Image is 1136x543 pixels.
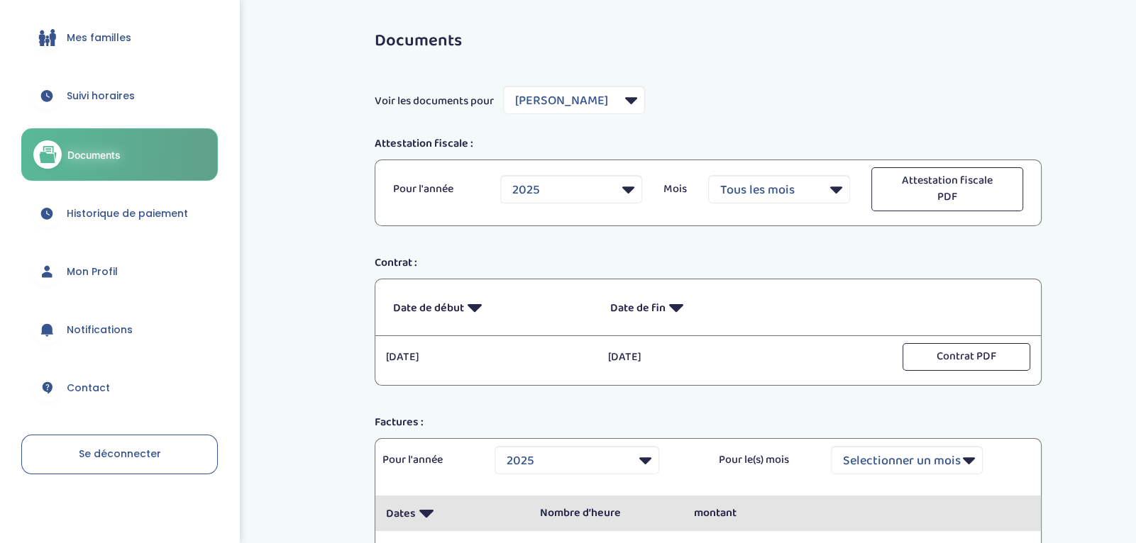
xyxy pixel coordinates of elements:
[67,89,135,103] span: Suivi horaires
[21,128,218,181] a: Documents
[382,452,473,469] p: Pour l'année
[375,93,494,110] span: Voir les documents pour
[386,496,519,530] p: Dates
[364,414,1052,431] div: Factures :
[903,343,1030,371] button: Contrat PDF
[67,381,110,396] span: Contact
[21,70,218,121] a: Suivi horaires
[67,323,133,337] span: Notifications
[610,290,806,325] p: Date de fin
[79,447,161,461] span: Se déconnecter
[21,362,218,413] a: Contact
[386,349,587,366] p: [DATE]
[608,349,809,366] p: [DATE]
[67,30,131,45] span: Mes familles
[871,167,1023,211] button: Attestation fiscale PDF
[719,452,810,469] p: Pour le(s) mois
[21,304,218,355] a: Notifications
[21,246,218,297] a: Mon Profil
[67,206,188,221] span: Historique de paiement
[364,135,1052,152] div: Attestation fiscale :
[21,188,218,239] a: Historique de paiement
[364,254,1052,271] div: Contrat :
[540,505,673,522] p: Nombre d’heure
[903,349,1030,364] a: Contrat PDF
[693,505,826,522] p: montant
[67,264,118,279] span: Mon Profil
[67,147,121,162] span: Documents
[393,181,479,198] p: Pour l'année
[375,32,1042,50] h3: Documents
[21,12,218,63] a: Mes familles
[21,435,218,474] a: Se déconnecter
[393,290,589,325] p: Date de début
[663,181,687,198] p: Mois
